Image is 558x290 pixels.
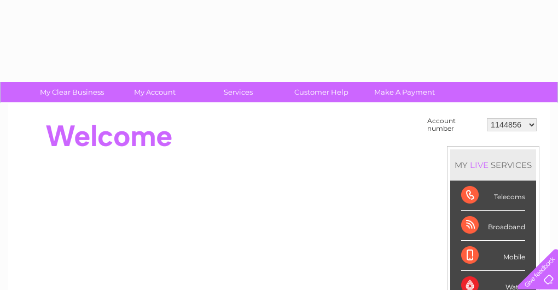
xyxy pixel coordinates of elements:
[359,82,450,102] a: Make A Payment
[27,82,117,102] a: My Clear Business
[425,114,484,135] td: Account number
[110,82,200,102] a: My Account
[468,160,491,170] div: LIVE
[461,181,525,211] div: Telecoms
[461,211,525,241] div: Broadband
[461,241,525,271] div: Mobile
[450,149,536,181] div: MY SERVICES
[193,82,283,102] a: Services
[276,82,367,102] a: Customer Help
